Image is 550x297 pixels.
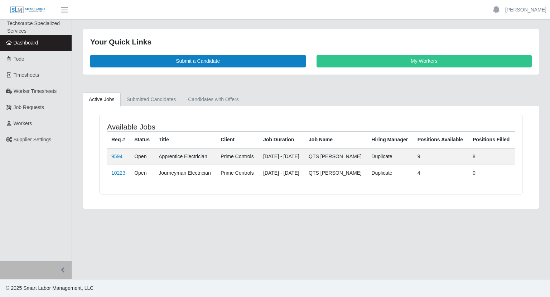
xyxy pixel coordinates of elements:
[130,148,154,165] td: Open
[367,148,413,165] td: Duplicate
[505,6,546,14] a: [PERSON_NAME]
[107,131,130,148] th: Req #
[317,55,532,67] a: My Workers
[14,104,44,110] span: Job Requests
[83,93,121,107] a: Active Jobs
[413,148,468,165] td: 9
[259,131,304,148] th: Job Duration
[259,165,304,181] td: [DATE] - [DATE]
[14,72,39,78] span: Timesheets
[304,165,367,181] td: QTS [PERSON_NAME]
[367,165,413,181] td: Duplicate
[14,40,38,46] span: Dashboard
[14,88,57,94] span: Worker Timesheets
[468,165,515,181] td: 0
[259,148,304,165] td: [DATE] - [DATE]
[216,148,259,165] td: Prime Controls
[10,6,46,14] img: SLM Logo
[154,148,216,165] td: Apprentice Electrician
[468,131,515,148] th: Positions Filled
[154,131,216,148] th: Title
[14,121,32,126] span: Workers
[111,154,122,159] a: 9594
[121,93,182,107] a: Submitted Candidates
[130,165,154,181] td: Open
[90,36,532,48] div: Your Quick Links
[154,165,216,181] td: Journeyman Electrician
[14,137,52,142] span: Supplier Settings
[107,122,271,131] h4: Available Jobs
[413,165,468,181] td: 4
[6,285,93,291] span: © 2025 Smart Labor Management, LLC
[367,131,413,148] th: Hiring Manager
[468,148,515,165] td: 8
[111,170,125,176] a: 10223
[216,131,259,148] th: Client
[90,55,306,67] a: Submit a Candidate
[304,131,367,148] th: Job Name
[130,131,154,148] th: Status
[413,131,468,148] th: Positions Available
[182,93,245,107] a: Candidates with Offers
[7,20,60,34] span: Techsource Specialized Services
[14,56,24,62] span: Todo
[304,148,367,165] td: QTS [PERSON_NAME]
[216,165,259,181] td: Prime Controls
